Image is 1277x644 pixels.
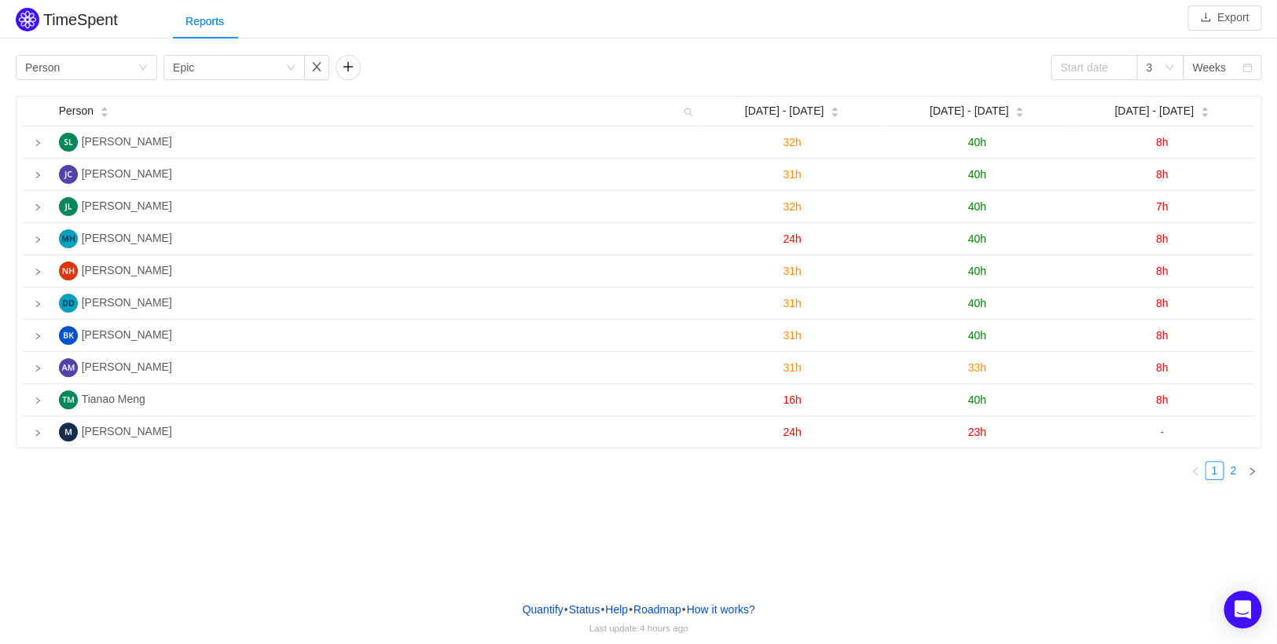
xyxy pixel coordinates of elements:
[34,397,42,404] i: icon: right
[967,200,985,213] span: 40h
[967,297,985,309] span: 40h
[564,603,568,616] span: •
[173,4,237,39] div: Reports
[82,135,172,148] span: [PERSON_NAME]
[1186,461,1205,480] li: Previous Page
[34,429,42,437] i: icon: right
[82,296,172,309] span: [PERSON_NAME]
[82,232,172,244] span: [PERSON_NAME]
[59,326,78,345] img: BK
[783,361,801,374] span: 31h
[682,603,686,616] span: •
[59,358,78,377] img: AM
[34,236,42,243] i: icon: right
[967,393,985,406] span: 40h
[600,603,604,616] span: •
[336,55,361,80] button: icon: plus
[783,232,801,245] span: 24h
[604,598,629,621] a: Help
[1200,104,1209,115] div: Sort
[783,265,801,277] span: 31h
[685,598,755,621] button: How it works?
[589,623,688,633] span: Last update:
[677,97,699,126] i: icon: search
[59,229,78,248] img: MH
[1156,232,1169,245] span: 8h
[101,111,109,115] i: icon: caret-down
[783,136,801,148] span: 32h
[1156,361,1169,374] span: 8h
[34,139,42,147] i: icon: right
[1156,168,1169,181] span: 8h
[1156,136,1169,148] span: 8h
[101,105,109,110] i: icon: caret-up
[1187,5,1261,31] button: icon: downloadExport
[34,332,42,340] i: icon: right
[967,426,985,438] span: 23h
[59,423,78,441] img: M
[967,361,985,374] span: 33h
[43,11,118,28] h2: TimeSpent
[1146,56,1152,79] div: 3
[16,8,39,31] img: Quantify logo
[34,364,42,372] i: icon: right
[1114,103,1194,119] span: [DATE] - [DATE]
[830,104,839,115] div: Sort
[82,393,145,405] span: Tianao Meng
[25,56,60,79] div: Person
[1156,297,1169,309] span: 8h
[1224,462,1242,479] a: 2
[783,297,801,309] span: 31h
[82,425,172,437] span: [PERSON_NAME]
[304,55,329,80] button: icon: close
[1191,467,1200,476] i: icon: left
[744,103,824,119] span: [DATE] - [DATE]
[82,167,172,180] span: [PERSON_NAME]
[34,171,42,179] i: icon: right
[1242,63,1252,74] i: icon: calendar
[286,63,295,74] i: icon: down
[1160,426,1164,438] span: -
[1205,461,1224,480] li: 1
[82,328,172,341] span: [PERSON_NAME]
[1205,462,1223,479] a: 1
[967,168,985,181] span: 40h
[173,56,194,79] div: Epic
[34,203,42,211] i: icon: right
[783,393,801,406] span: 16h
[82,199,172,212] span: [PERSON_NAME]
[783,168,801,181] span: 31h
[138,63,148,74] i: icon: down
[1015,105,1024,110] i: icon: caret-up
[1192,56,1226,79] div: Weeks
[1224,461,1242,480] li: 2
[521,598,563,621] a: Quantify
[633,598,682,621] a: Roadmap
[1156,200,1169,213] span: 7h
[967,136,985,148] span: 40h
[59,133,78,152] img: SL
[783,426,801,438] span: 24h
[1200,111,1209,115] i: icon: caret-down
[629,603,633,616] span: •
[967,329,985,342] span: 40h
[82,264,172,276] span: [PERSON_NAME]
[1051,55,1137,80] input: Start date
[59,103,94,119] span: Person
[640,623,688,633] span: 4 hours ago
[831,105,839,110] i: icon: caret-up
[100,104,109,115] div: Sort
[1200,105,1209,110] i: icon: caret-up
[59,294,78,313] img: DD
[59,262,78,280] img: NH
[1224,591,1261,628] div: Open Intercom Messenger
[967,265,985,277] span: 40h
[1242,461,1261,480] li: Next Page
[59,165,78,184] img: JC
[1247,467,1257,476] i: icon: right
[34,300,42,308] i: icon: right
[1015,104,1024,115] div: Sort
[34,268,42,276] i: icon: right
[783,329,801,342] span: 31h
[59,197,78,216] img: JL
